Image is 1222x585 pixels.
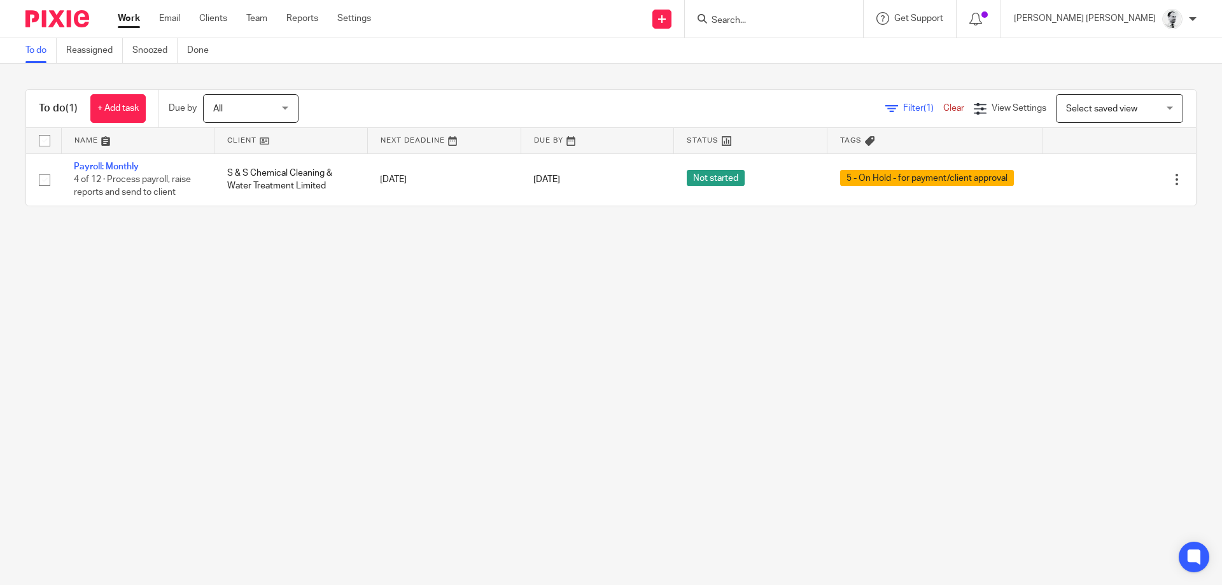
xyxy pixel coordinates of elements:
a: Clients [199,12,227,25]
a: Work [118,12,140,25]
span: 5 - On Hold - for payment/client approval [840,170,1014,186]
span: [DATE] [533,175,560,184]
a: Reports [286,12,318,25]
span: All [213,104,223,113]
input: Search [710,15,825,27]
span: (1) [924,104,934,113]
img: Pixie [25,10,89,27]
a: + Add task [90,94,146,123]
p: [PERSON_NAME] [PERSON_NAME] [1014,12,1156,25]
a: Team [246,12,267,25]
span: View Settings [992,104,1046,113]
td: S & S Chemical Cleaning & Water Treatment Limited [214,153,368,206]
img: Mass_2025.jpg [1162,9,1183,29]
a: Snoozed [132,38,178,63]
a: Clear [943,104,964,113]
a: Done [187,38,218,63]
a: Payroll: Monthly [74,162,139,171]
a: Settings [337,12,371,25]
span: 4 of 12 · Process payroll, raise reports and send to client [74,175,191,197]
span: Tags [840,137,862,144]
span: Get Support [894,14,943,23]
a: Reassigned [66,38,123,63]
span: Filter [903,104,943,113]
a: Email [159,12,180,25]
a: To do [25,38,57,63]
td: [DATE] [367,153,521,206]
span: (1) [66,103,78,113]
h1: To do [39,102,78,115]
span: Not started [687,170,745,186]
p: Due by [169,102,197,115]
span: Select saved view [1066,104,1137,113]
